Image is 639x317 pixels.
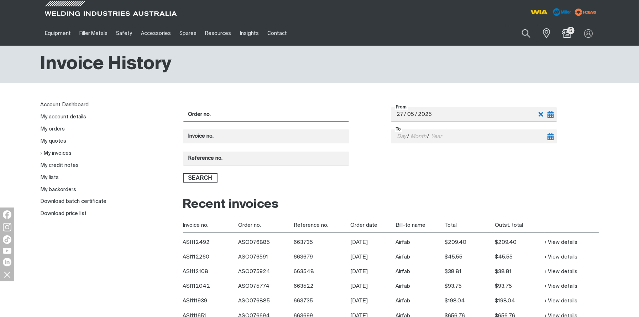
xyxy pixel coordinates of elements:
span: $38.81 [445,269,462,274]
span: Search [184,173,217,183]
button: Search products [514,25,538,42]
img: TikTok [3,235,11,244]
a: Account Dashboard [41,102,89,107]
img: miller [573,7,599,17]
th: ASI112260 [183,250,239,264]
a: Contact [263,21,291,46]
a: Accessories [137,21,175,46]
a: Equipment [41,21,75,46]
td: [DATE] [350,279,395,293]
input: Year [430,130,444,143]
img: LinkedIn [3,258,11,266]
span: $45.55 [445,254,463,260]
input: Day [396,130,408,143]
a: View details of Posted invoice detail ASI112042 [545,282,577,290]
span: $93.75 [495,283,512,289]
td: 663679 [294,250,350,264]
td: [DATE] [350,250,395,264]
button: Toggle calendar [545,130,556,143]
a: Resources [201,21,235,46]
a: Filler Metals [75,21,112,46]
a: Insights [236,21,263,46]
th: ASI111939 [183,293,239,308]
td: ASO075924 [238,264,294,279]
a: View details of Posted invoice detail ASI112260 [545,253,577,261]
th: Outst. total [495,218,545,233]
td: ASO076885 [238,293,294,308]
input: Month [406,108,415,121]
td: Airfab [396,293,445,308]
img: Facebook [3,210,11,219]
td: 663735 [294,233,350,250]
button: Toggle calendar [545,108,556,121]
button: Clear selected date [536,108,546,121]
img: YouTube [3,248,11,254]
td: Airfab [396,279,445,293]
td: ASO076885 [238,233,294,250]
span: $198.04 [445,298,465,303]
th: ASI112108 [183,264,239,279]
th: Order no. [238,218,294,233]
a: Safety [112,21,136,46]
input: Product name or item number... [505,25,538,42]
button: Search invoices [183,173,218,183]
th: ASI112042 [183,279,239,293]
nav: Main [41,21,459,46]
th: Invoice no. [183,218,239,233]
a: My orders [41,126,65,132]
th: Reference no. [294,218,350,233]
td: [DATE] [350,293,395,308]
span: $38.81 [495,269,512,274]
td: [DATE] [350,264,395,279]
td: [DATE] [350,233,395,250]
span: $209.40 [445,240,467,245]
td: Airfab [396,233,445,250]
th: ASI112492 [183,233,239,250]
td: ASO076591 [238,250,294,264]
a: My invoices [41,150,72,156]
a: View details of Posted invoice detail ASI112492 [545,238,577,246]
h1: Invoice History [41,53,172,76]
span: $93.75 [445,283,462,289]
a: View details of Posted invoice detail ASI111939 [545,297,577,305]
th: Total [445,218,495,233]
span: $209.40 [495,240,517,245]
span: $45.55 [495,254,513,260]
input: Month [410,130,428,143]
a: View details of Posted invoice detail ASI112108 [545,267,577,276]
th: Order date [350,218,395,233]
input: Day [396,108,404,121]
nav: My account [41,99,172,220]
a: My lists [41,175,59,180]
input: Year [417,108,432,121]
span: $198.04 [495,298,515,303]
td: 663548 [294,264,350,279]
th: Bill-to name [396,218,445,233]
a: Spares [175,21,201,46]
td: 663735 [294,293,350,308]
a: My quotes [41,138,67,144]
a: Download batch certificate [41,199,107,204]
img: hide socials [1,269,13,281]
a: Download price list [41,211,87,216]
td: Airfab [396,250,445,264]
h2: Recent invoices [183,197,599,213]
td: Airfab [396,264,445,279]
img: Instagram [3,223,11,231]
td: ASO075774 [238,279,294,293]
a: My credit notes [41,163,79,168]
td: 663522 [294,279,350,293]
a: My backorders [41,187,77,192]
a: My account details [41,114,87,119]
